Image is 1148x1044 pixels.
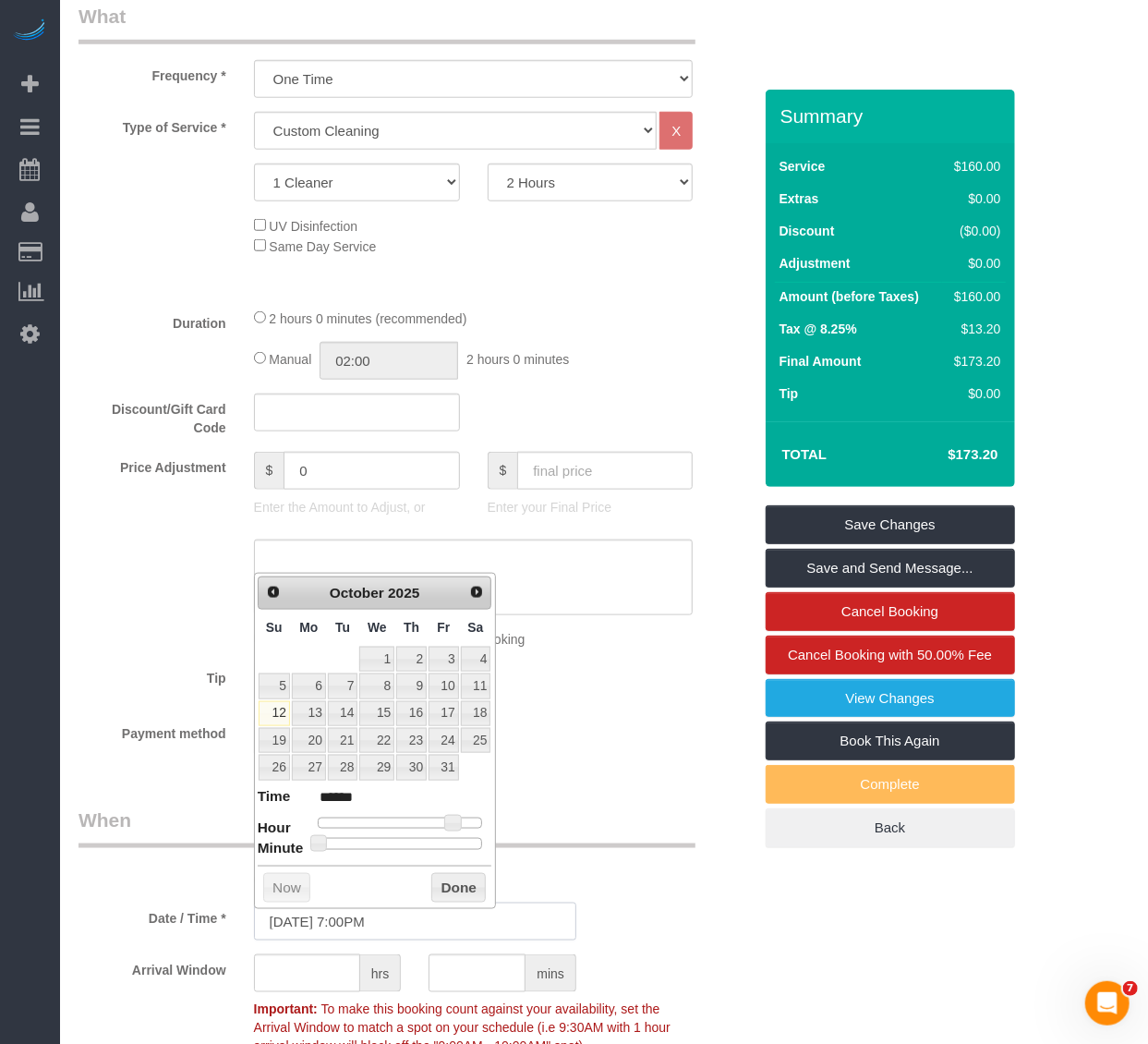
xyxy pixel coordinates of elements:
[269,311,466,326] span: 2 hours 0 minutes (recommended)
[259,674,290,698] a: 5
[779,157,826,176] label: Service
[359,674,394,698] a: 8
[766,722,1015,760] a: Book This Again
[259,755,290,780] a: 26
[260,579,286,605] a: Prev
[328,701,357,726] a: 14
[330,585,384,601] span: October
[779,222,835,240] label: Discount
[359,647,394,672] a: 1
[258,786,291,809] dt: Time
[429,674,458,698] a: 10
[65,112,240,137] label: Type of Service *
[526,954,576,992] span: mins
[947,189,1000,208] div: $0.00
[469,585,484,600] span: Next
[79,807,695,848] legend: When
[259,701,290,726] a: 12
[266,620,283,635] span: Sunday
[947,157,1000,176] div: $160.00
[259,728,290,753] a: 19
[488,452,518,490] span: $
[404,620,419,635] span: Thursday
[779,189,819,208] label: Extras
[266,585,281,600] span: Prev
[779,320,857,338] label: Tax @ 8.25%
[779,254,851,273] label: Adjustment
[292,728,326,753] a: 20
[335,620,350,635] span: Tuesday
[947,320,1000,338] div: $13.20
[766,808,1015,847] a: Back
[461,728,491,753] a: 25
[396,755,427,780] a: 30
[11,18,48,44] img: Automaid Logo
[292,674,326,698] a: 6
[65,60,240,85] label: Frequency *
[396,728,427,753] a: 23
[1123,981,1138,996] span: 7
[254,1002,318,1017] strong: Important:
[269,352,311,367] span: Manual
[517,452,693,490] input: final price
[65,662,240,687] label: Tip
[1085,981,1130,1026] iframe: Intercom live chat
[429,701,458,726] a: 17
[947,287,1000,306] div: $160.00
[429,647,458,672] a: 3
[65,718,240,743] label: Payment method
[779,384,799,403] label: Tip
[437,620,450,635] span: Friday
[328,728,357,753] a: 21
[782,446,828,462] strong: Total
[461,701,491,726] a: 18
[464,579,489,605] a: Next
[360,954,401,992] span: hrs
[766,592,1015,631] a: Cancel Booking
[65,903,240,928] label: Date / Time *
[368,620,387,635] span: Wednesday
[328,674,357,698] a: 7
[431,873,486,903] button: Done
[488,498,694,516] p: Enter your Final Price
[396,674,427,698] a: 9
[65,954,240,979] label: Arrival Window
[429,728,458,753] a: 24
[299,620,318,635] span: Monday
[766,505,1015,544] a: Save Changes
[780,105,1006,127] h3: Summary
[254,498,460,516] p: Enter the Amount to Adjust, or
[396,647,427,672] a: 2
[359,755,394,780] a: 29
[396,701,427,726] a: 16
[466,352,569,367] span: 2 hours 0 minutes
[461,674,491,698] a: 11
[461,647,491,672] a: 4
[467,620,483,635] span: Saturday
[766,679,1015,718] a: View Changes
[65,452,240,477] label: Price Adjustment
[892,447,997,463] h4: $173.20
[766,636,1015,674] a: Cancel Booking with 50.00% Fee
[292,701,326,726] a: 13
[947,222,1000,240] div: ($0.00)
[65,308,240,333] label: Duration
[788,647,992,662] span: Cancel Booking with 50.00% Fee
[947,384,1000,403] div: $0.00
[254,903,576,941] input: MM/DD/YYYY HH:MM
[263,873,310,903] button: Now
[328,755,357,780] a: 28
[258,818,291,841] dt: Hour
[766,549,1015,588] a: Save and Send Message...
[79,3,695,44] legend: What
[779,287,919,306] label: Amount (before Taxes)
[947,254,1000,273] div: $0.00
[359,728,394,753] a: 22
[254,452,284,490] span: $
[359,701,394,726] a: 15
[65,394,240,437] label: Discount/Gift Card Code
[429,755,458,780] a: 31
[258,838,304,861] dt: Minute
[947,352,1000,370] div: $173.20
